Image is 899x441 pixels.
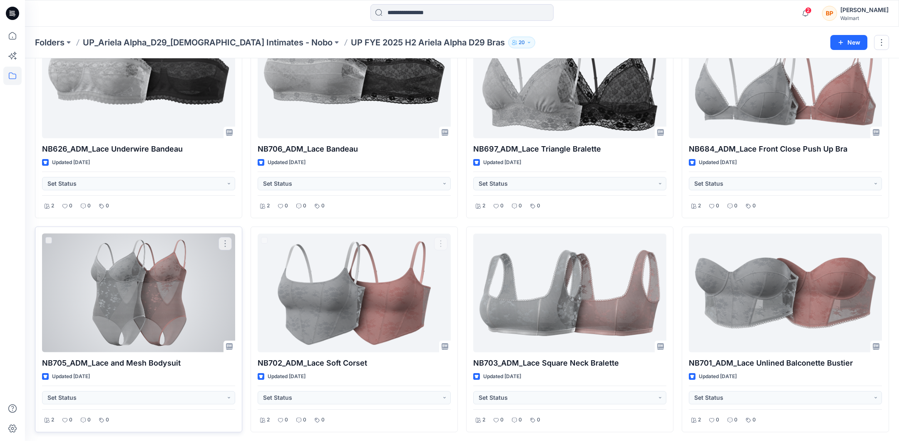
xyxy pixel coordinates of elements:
[537,416,540,424] p: 0
[52,158,90,167] p: Updated [DATE]
[698,416,701,424] p: 2
[483,158,521,167] p: Updated [DATE]
[699,372,737,381] p: Updated [DATE]
[500,202,504,210] p: 0
[500,416,504,424] p: 0
[83,37,333,48] a: UP_Ariela Alpha_D29_[DEMOGRAPHIC_DATA] Intimates - Nobo
[519,202,522,210] p: 0
[87,416,91,424] p: 0
[473,20,666,138] a: NB697_ADM_Lace Triangle Bralette
[285,202,288,210] p: 0
[508,37,535,48] button: 20
[42,143,235,155] p: NB626_ADM_Lace Underwire Bandeau
[519,416,522,424] p: 0
[321,202,325,210] p: 0
[752,416,756,424] p: 0
[258,20,451,138] a: NB706_ADM_Lace Bandeau
[734,416,738,424] p: 0
[268,372,305,381] p: Updated [DATE]
[106,202,109,210] p: 0
[822,6,837,21] div: BP
[258,234,451,352] a: NB702_ADM_Lace Soft Corset
[689,357,882,369] p: NB701_ADM_Lace Unlined Balconette Bustier
[840,15,889,21] div: Walmart
[830,35,867,50] button: New
[258,357,451,369] p: NB702_ADM_Lace Soft Corset
[51,416,54,424] p: 2
[473,234,666,352] a: NB703_ADM_Lace Square Neck Bralette
[69,416,72,424] p: 0
[87,202,91,210] p: 0
[689,143,882,155] p: NB684_ADM_Lace Front Close Push Up Bra
[303,416,306,424] p: 0
[752,202,756,210] p: 0
[716,416,719,424] p: 0
[805,7,812,14] span: 2
[69,202,72,210] p: 0
[35,37,65,48] a: Folders
[699,158,737,167] p: Updated [DATE]
[285,416,288,424] p: 0
[42,357,235,369] p: NB705_ADM_Lace and Mesh Bodysuit
[698,202,701,210] p: 2
[473,143,666,155] p: NB697_ADM_Lace Triangle Bralette
[351,37,505,48] p: UP FYE 2025 H2 Ariela Alpha D29 Bras
[258,143,451,155] p: NB706_ADM_Lace Bandeau
[689,234,882,352] a: NB701_ADM_Lace Unlined Balconette Bustier
[106,416,109,424] p: 0
[473,357,666,369] p: NB703_ADM_Lace Square Neck Bralette
[716,202,719,210] p: 0
[268,158,305,167] p: Updated [DATE]
[482,416,485,424] p: 2
[734,202,738,210] p: 0
[267,202,270,210] p: 2
[52,372,90,381] p: Updated [DATE]
[303,202,306,210] p: 0
[519,38,525,47] p: 20
[840,5,889,15] div: [PERSON_NAME]
[42,234,235,352] a: NB705_ADM_Lace and Mesh Bodysuit
[51,202,54,210] p: 2
[321,416,325,424] p: 0
[482,202,485,210] p: 2
[42,20,235,138] a: NB626_ADM_Lace Underwire Bandeau
[267,416,270,424] p: 2
[483,372,521,381] p: Updated [DATE]
[537,202,540,210] p: 0
[689,20,882,138] a: NB684_ADM_Lace Front Close Push Up Bra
